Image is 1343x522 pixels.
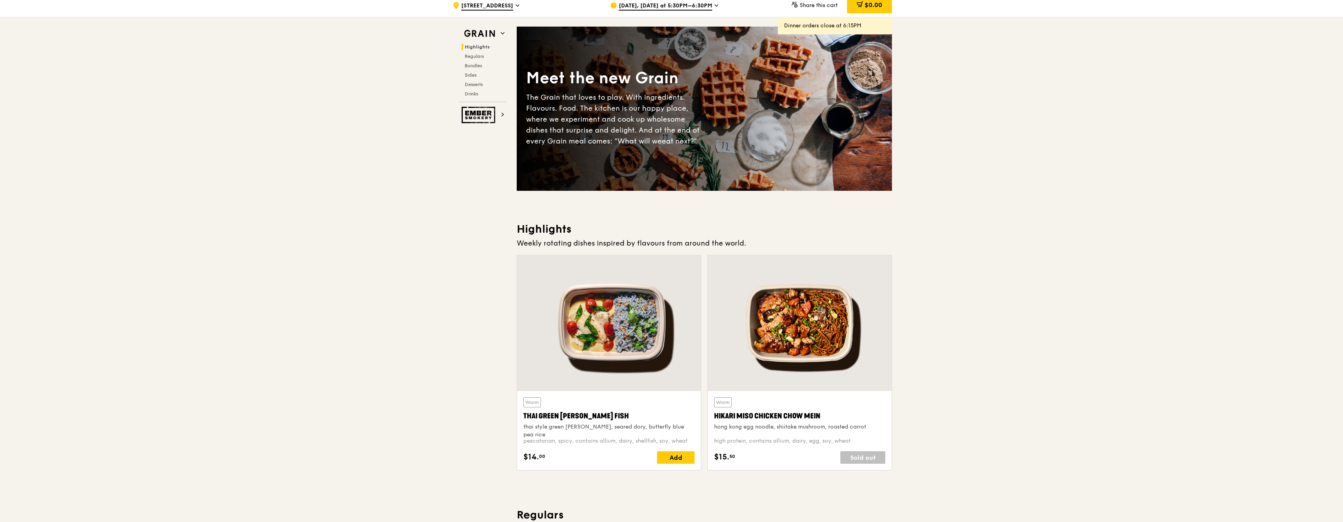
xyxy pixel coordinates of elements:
[714,423,885,431] div: hong kong egg noodle, shiitake mushroom, roasted carrot
[517,238,892,249] div: Weekly rotating dishes inspired by flavours from around the world.
[465,72,476,78] span: Sides
[714,411,885,422] div: Hikari Miso Chicken Chow Mein
[714,437,885,445] div: high protein, contains allium, dairy, egg, soy, wheat
[526,68,704,89] div: Meet the new Grain
[662,137,697,145] span: eat next?”
[729,453,735,459] span: 50
[714,397,732,407] div: Warm
[800,2,838,9] span: Share this cart
[657,451,695,464] div: Add
[840,451,885,464] div: Sold out
[517,508,892,522] h3: Regulars
[465,44,490,50] span: Highlights
[517,222,892,236] h3: Highlights
[462,27,498,41] img: Grain web logo
[523,423,695,439] div: thai style green [PERSON_NAME], seared dory, butterfly blue pea rice
[619,2,712,11] span: [DATE], [DATE] at 5:30PM–6:30PM
[523,411,695,422] div: Thai Green [PERSON_NAME] Fish
[523,437,695,445] div: pescatarian, spicy, contains allium, dairy, shellfish, soy, wheat
[523,397,541,407] div: Warm
[784,22,886,30] div: Dinner orders close at 6:15PM
[714,451,729,463] span: $15.
[462,107,498,123] img: Ember Smokery web logo
[465,91,478,97] span: Drinks
[465,82,483,87] span: Desserts
[465,63,482,68] span: Bundles
[539,453,545,459] span: 00
[523,451,539,463] span: $14.
[461,2,513,11] span: [STREET_ADDRESS]
[465,54,484,59] span: Regulars
[865,1,882,9] span: $0.00
[526,92,704,147] div: The Grain that loves to play. With ingredients. Flavours. Food. The kitchen is our happy place, w...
